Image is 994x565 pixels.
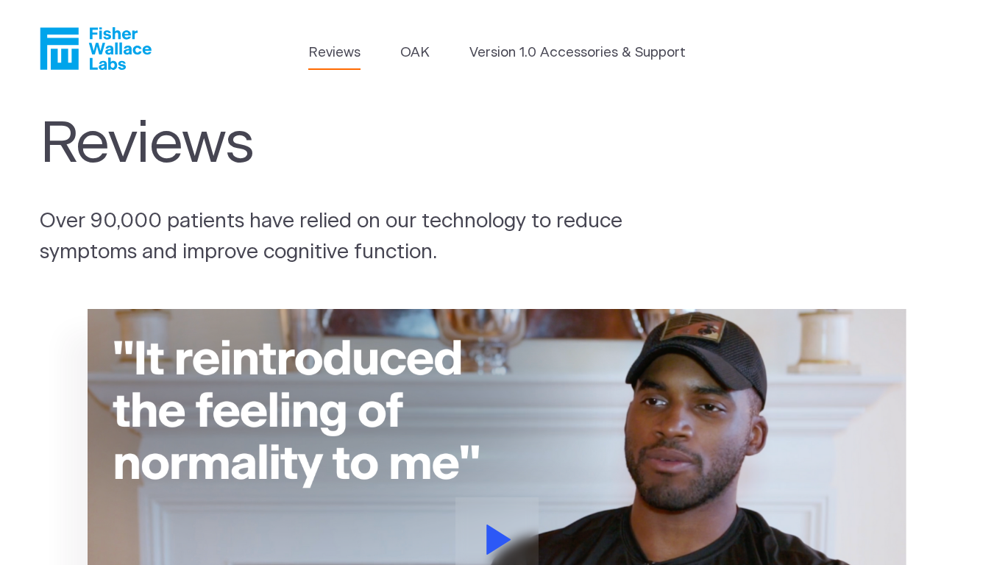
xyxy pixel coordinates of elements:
a: Fisher Wallace [40,27,152,70]
p: Over 90,000 patients have relied on our technology to reduce symptoms and improve cognitive funct... [40,207,683,269]
a: Reviews [308,43,361,63]
svg: Play [486,525,511,555]
h1: Reviews [40,111,652,179]
a: OAK [400,43,430,63]
a: Version 1.0 Accessories & Support [469,43,686,63]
